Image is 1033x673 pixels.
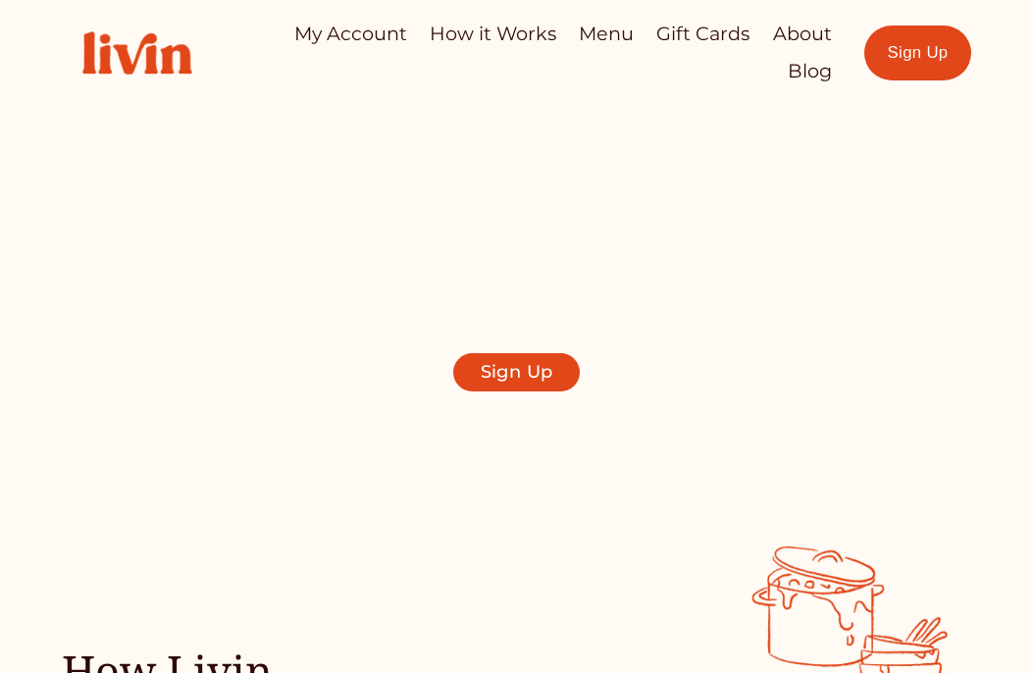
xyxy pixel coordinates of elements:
a: My Account [294,15,407,53]
a: Gift Cards [656,15,749,53]
a: How it Works [430,15,556,53]
img: Livin [62,11,213,95]
span: Take Back Your Evenings [190,147,843,222]
a: About [773,15,832,53]
span: Find a local chef who prepares customized, healthy meals in your kitchen [233,254,800,329]
a: Blog [788,53,832,91]
a: Menu [579,15,634,53]
a: Sign Up [453,353,579,390]
a: Sign Up [864,26,971,80]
